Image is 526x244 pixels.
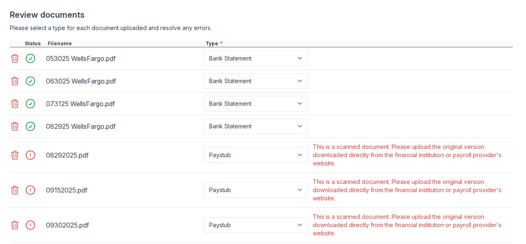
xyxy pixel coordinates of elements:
[46,52,201,65] div: 053025 WellsFargo.pdf
[23,40,46,47] div: Status
[313,143,511,167] div: This is a scanned document. Please upload the original version downloaded directly from the finan...
[46,120,201,133] div: 082925 WellsFargo.pdf
[46,184,201,197] div: 09152025.pdf
[10,24,513,32] div: Please select a type for each document uploaded and resolve any errors.
[46,149,201,162] div: 08292025.pdf
[10,9,513,21] div: Review documents
[46,40,204,47] div: Filename
[313,213,511,237] div: This is a scanned document. Please upload the original version downloaded directly from the finan...
[46,97,201,110] div: 073125 WellsFargo.pdf
[46,74,201,88] div: 063025 WellsFargo.pdf
[313,178,511,202] div: This is a scanned document. Please upload the original version downloaded directly from the finan...
[46,218,201,232] div: 09302025.pdf
[204,40,513,47] div: Type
